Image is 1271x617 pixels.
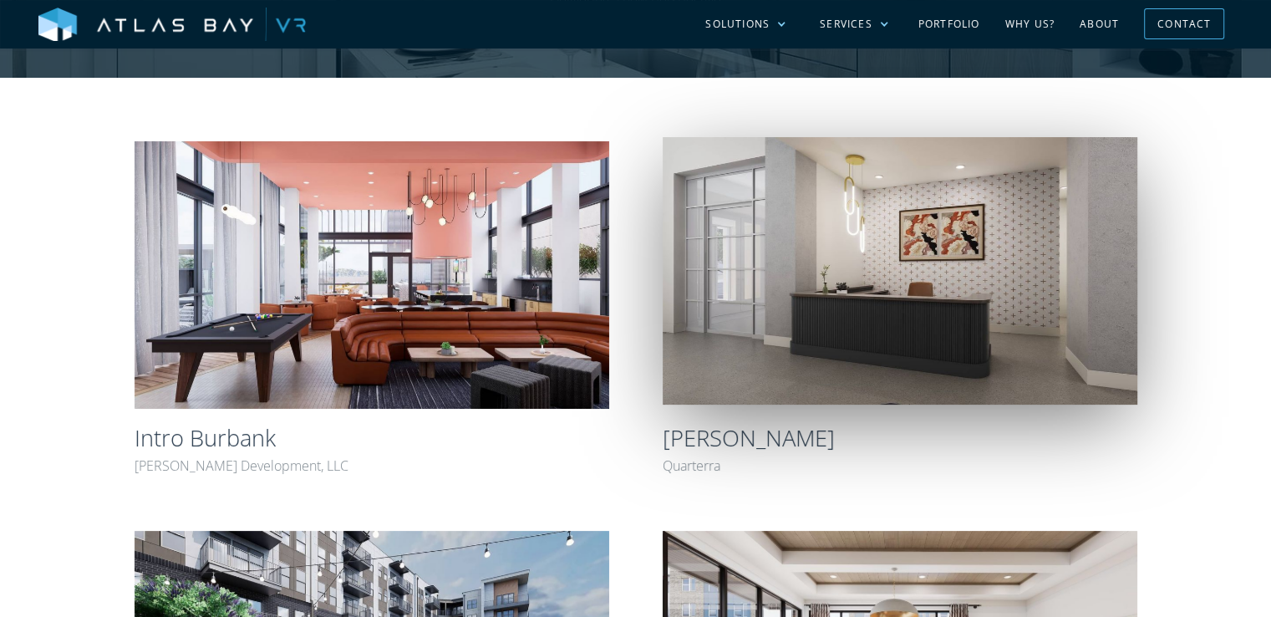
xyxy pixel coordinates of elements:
[663,137,1137,405] img: Harper
[135,141,609,409] img: Intro Burbank
[1157,11,1211,37] div: Contact
[38,8,306,43] img: Atlas Bay VR Logo
[135,422,276,454] h2: Intro Burbank
[663,454,720,478] div: Quarterra
[1144,8,1224,39] a: Contact
[705,17,770,32] div: Solutions
[135,454,348,478] div: [PERSON_NAME] Development, LLC
[820,17,872,32] div: Services
[663,422,835,454] h2: [PERSON_NAME]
